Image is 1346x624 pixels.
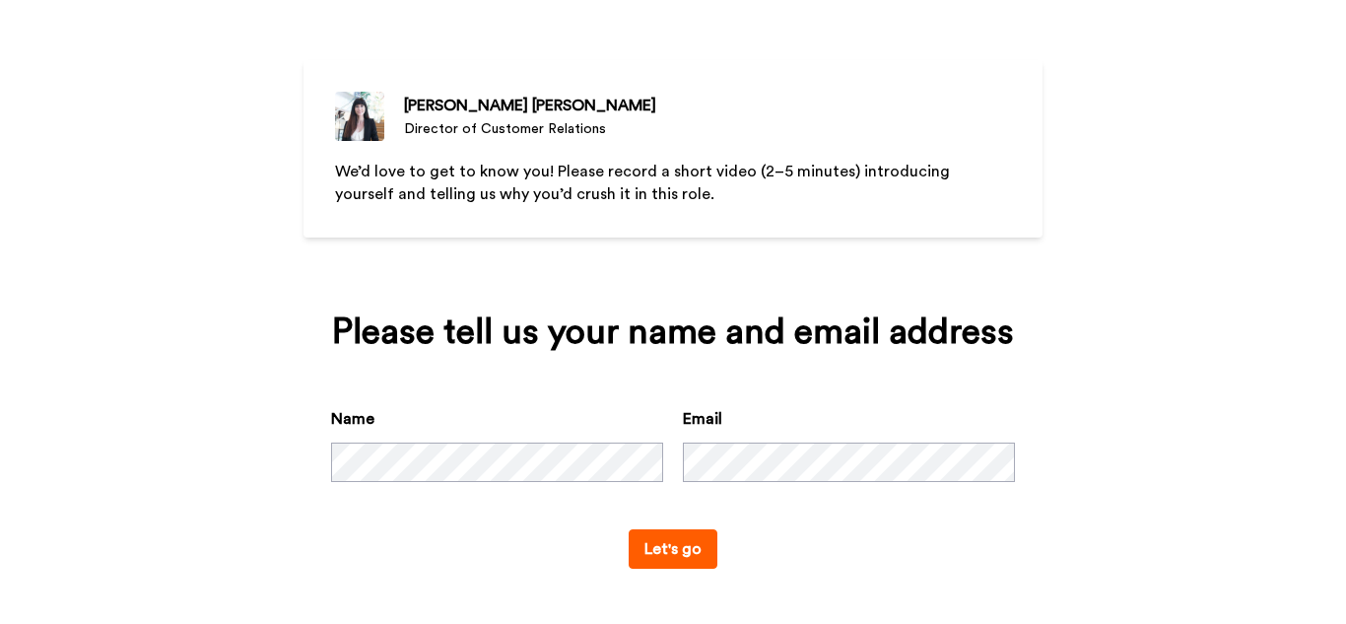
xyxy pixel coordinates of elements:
[331,312,1015,352] div: Please tell us your name and email address
[335,164,954,202] span: We’d love to get to know you! Please record a short video (2–5 minutes) introducing yourself and ...
[404,119,656,139] div: Director of Customer Relations
[335,92,384,141] img: Director of Customer Relations
[404,94,656,117] div: [PERSON_NAME] [PERSON_NAME]
[683,407,722,431] label: Email
[629,529,717,569] button: Let's go
[331,407,374,431] label: Name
